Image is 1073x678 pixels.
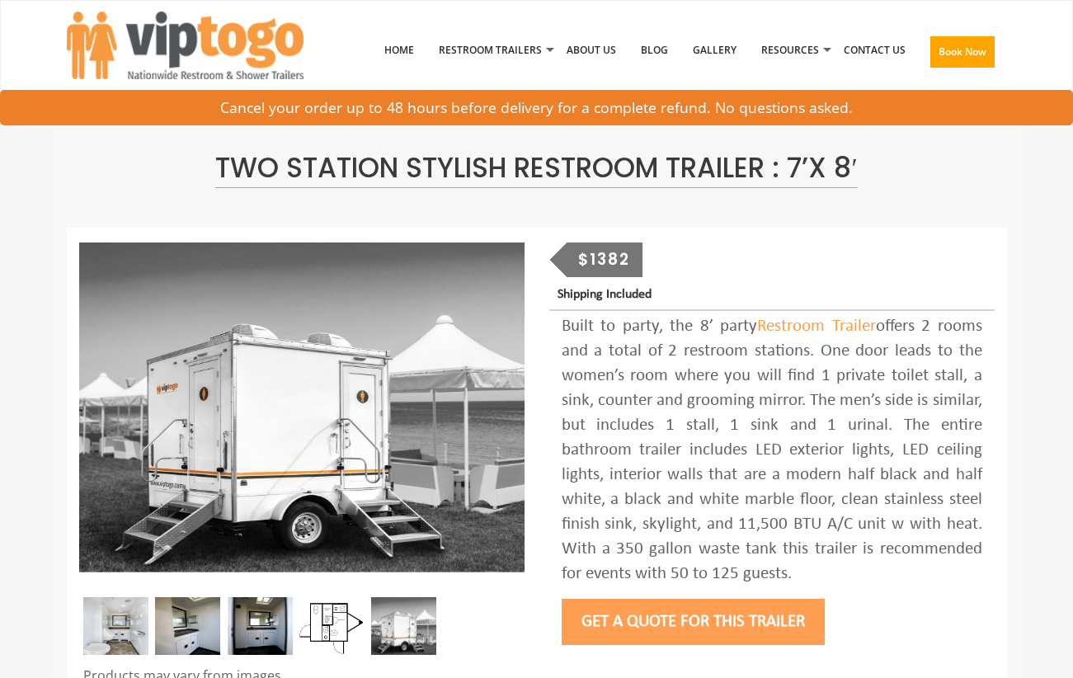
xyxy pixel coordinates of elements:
[67,12,304,79] img: VIPTOGO
[79,242,525,572] img: A mini restroom trailer with two separate stations and separate doors for males and females
[371,597,436,655] img: A mini restroom trailer with two separate stations and separate doors for males and females
[426,7,554,93] a: Restroom Trailers
[831,7,918,93] a: Contact Us
[562,599,825,645] button: Get a Quote for this Trailer
[372,7,426,93] a: Home
[567,242,642,277] div: $1382
[749,7,831,93] a: Resources
[554,7,628,93] a: About Us
[562,314,982,586] div: Built to party, the 8’ party offers 2 rooms and a total of 2 restroom stations. One door leads to...
[215,148,857,188] span: Two Station Stylish Restroom Trailer : 7’x 8′
[757,318,876,335] a: Restroom Trailer
[930,36,995,68] button: Book Now
[680,7,749,93] a: Gallery
[1007,612,1073,678] button: Live Chat
[562,613,825,630] a: Get a Quote for this Trailer
[299,597,365,655] img: Floor Plan of 2 station Mini restroom with sink and toilet
[628,7,680,93] a: Blog
[558,284,994,306] p: Shipping Included
[918,7,1007,103] a: Book Now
